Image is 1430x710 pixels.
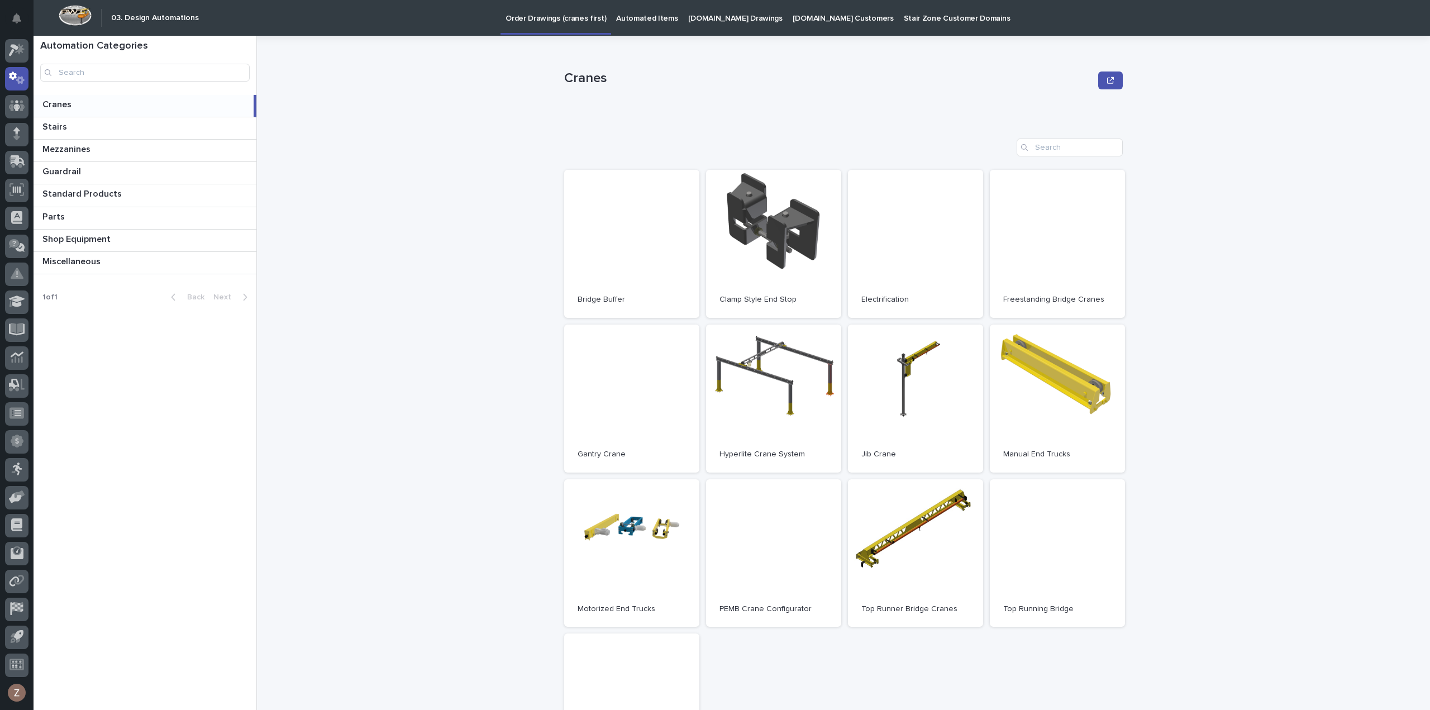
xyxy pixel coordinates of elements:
p: Bridge Buffer [578,295,686,304]
p: Cranes [564,70,1094,87]
p: Motorized End Trucks [578,604,686,614]
a: Freestanding Bridge Cranes [990,170,1125,318]
p: Top Running Bridge [1003,604,1112,614]
p: PEMB Crane Configurator [719,604,828,614]
p: Cranes [42,97,74,110]
input: Search [40,64,250,82]
a: GuardrailGuardrail [34,162,256,184]
a: MezzaninesMezzanines [34,140,256,162]
span: Next [213,293,238,301]
a: Top Running Bridge [990,479,1125,627]
p: Manual End Trucks [1003,450,1112,459]
a: CranesCranes [34,95,256,117]
a: Clamp Style End Stop [706,170,841,318]
div: Notifications [14,13,28,31]
a: Top Runner Bridge Cranes [848,479,983,627]
a: Manual End Trucks [990,325,1125,473]
h2: 03. Design Automations [111,13,199,23]
a: Hyperlite Crane System [706,325,841,473]
a: Shop EquipmentShop Equipment [34,230,256,252]
button: Notifications [5,7,28,30]
a: Jib Crane [848,325,983,473]
span: Back [180,293,204,301]
p: Jib Crane [861,450,970,459]
a: Bridge Buffer [564,170,699,318]
a: Motorized End Trucks [564,479,699,627]
a: StairsStairs [34,117,256,140]
button: Back [162,292,209,302]
p: Freestanding Bridge Cranes [1003,295,1112,304]
p: 1 of 1 [34,284,66,311]
button: users-avatar [5,681,28,704]
a: Gantry Crane [564,325,699,473]
img: Workspace Logo [59,5,92,26]
p: Hyperlite Crane System [719,450,828,459]
button: Next [209,292,256,302]
p: Mezzanines [42,142,93,155]
p: Miscellaneous [42,254,103,267]
a: PEMB Crane Configurator [706,479,841,627]
p: Parts [42,209,67,222]
p: Guardrail [42,164,83,177]
input: Search [1017,139,1123,156]
p: Standard Products [42,187,124,199]
p: Gantry Crane [578,450,686,459]
h1: Automation Categories [40,40,250,53]
a: Standard ProductsStandard Products [34,184,256,207]
p: Clamp Style End Stop [719,295,828,304]
a: Electrification [848,170,983,318]
p: Stairs [42,120,69,132]
p: Top Runner Bridge Cranes [861,604,970,614]
a: MiscellaneousMiscellaneous [34,252,256,274]
a: PartsParts [34,207,256,230]
p: Electrification [861,295,970,304]
p: Shop Equipment [42,232,113,245]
